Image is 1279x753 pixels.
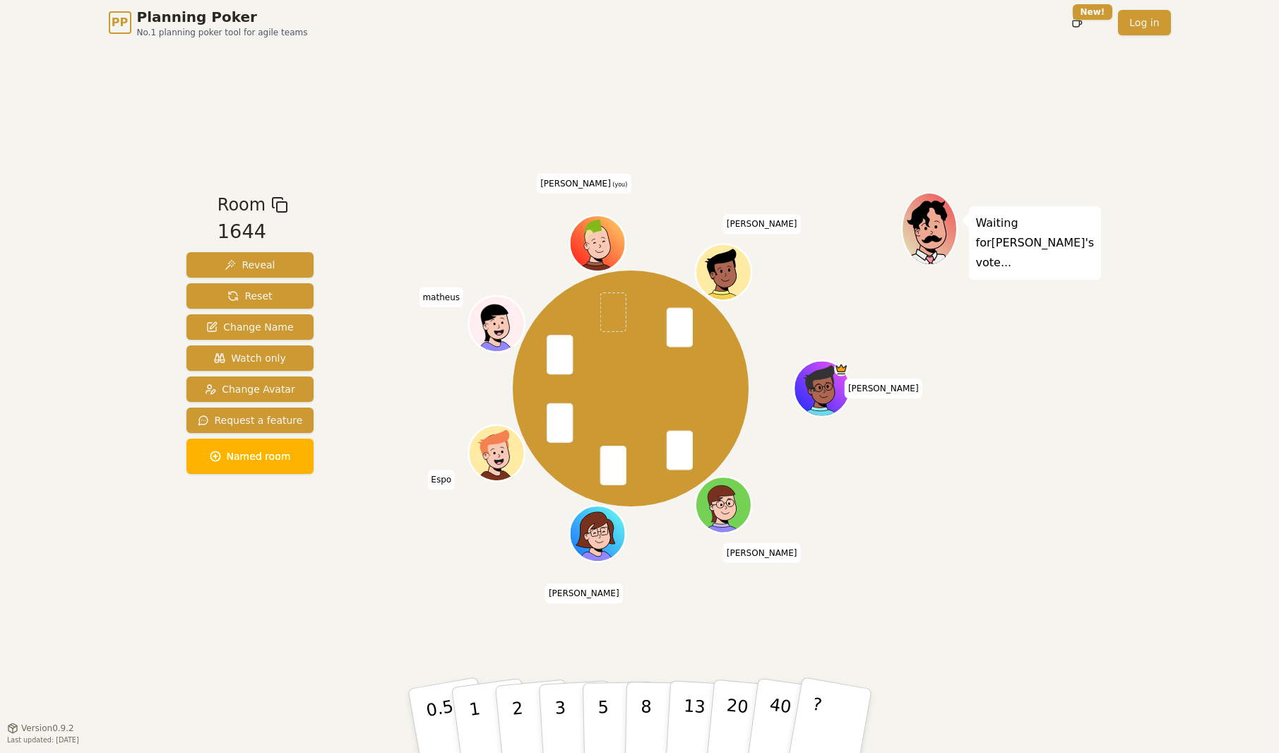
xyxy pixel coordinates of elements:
span: Reset [227,289,272,303]
button: Reveal [186,252,314,278]
span: Click to change your name [537,174,631,194]
button: Click to change your avatar [571,217,624,270]
button: Request a feature [186,408,314,433]
span: No.1 planning poker tool for agile teams [137,27,308,38]
span: Version 0.9.2 [21,723,74,734]
span: Last updated: [DATE] [7,736,79,744]
span: Request a feature [198,413,303,427]
span: Click to change your name [419,287,463,307]
span: Rafael is the host [834,362,848,376]
button: Reset [186,283,314,309]
button: Change Avatar [186,376,314,402]
button: Change Name [186,314,314,340]
span: Reveal [225,258,275,272]
span: Named room [210,449,291,463]
a: PPPlanning PokerNo.1 planning poker tool for agile teams [109,7,308,38]
span: Click to change your name [427,470,455,490]
span: Change Avatar [205,382,295,396]
span: Click to change your name [845,379,922,398]
span: PP [112,14,128,31]
span: Click to change your name [545,583,623,603]
span: Click to change your name [723,543,801,563]
span: (you) [611,182,628,188]
span: Click to change your name [723,214,801,234]
p: Waiting for [PERSON_NAME] 's vote... [976,213,1095,273]
button: Watch only [186,345,314,371]
button: Named room [186,439,314,474]
div: New! [1073,4,1113,20]
div: 1644 [218,218,288,247]
a: Log in [1118,10,1170,35]
span: Room [218,192,266,218]
span: Change Name [206,320,293,334]
button: New! [1064,10,1090,35]
button: Version0.9.2 [7,723,74,734]
span: Planning Poker [137,7,308,27]
span: Watch only [214,351,286,365]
